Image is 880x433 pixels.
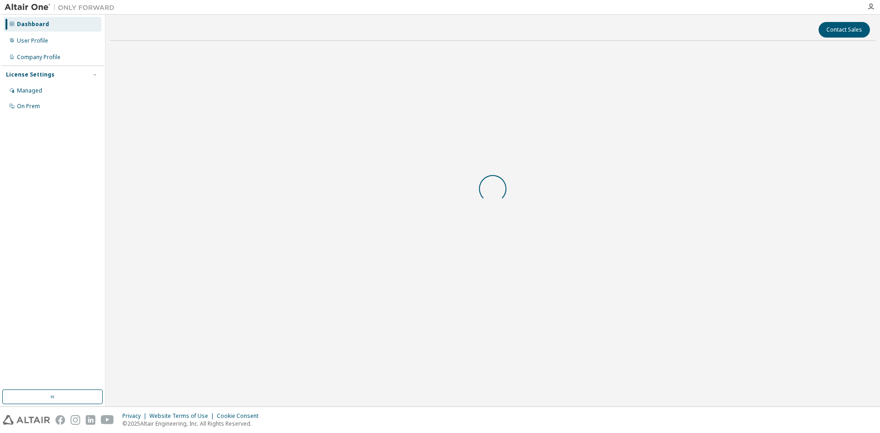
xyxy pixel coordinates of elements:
img: youtube.svg [101,415,114,425]
button: Contact Sales [819,22,870,38]
div: Cookie Consent [217,412,264,420]
img: linkedin.svg [86,415,95,425]
div: On Prem [17,103,40,110]
div: Managed [17,87,42,94]
div: Dashboard [17,21,49,28]
div: License Settings [6,71,55,78]
div: Privacy [122,412,149,420]
img: altair_logo.svg [3,415,50,425]
div: Website Terms of Use [149,412,217,420]
img: Altair One [5,3,119,12]
div: User Profile [17,37,48,44]
div: Company Profile [17,54,60,61]
img: facebook.svg [55,415,65,425]
p: © 2025 Altair Engineering, Inc. All Rights Reserved. [122,420,264,428]
img: instagram.svg [71,415,80,425]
